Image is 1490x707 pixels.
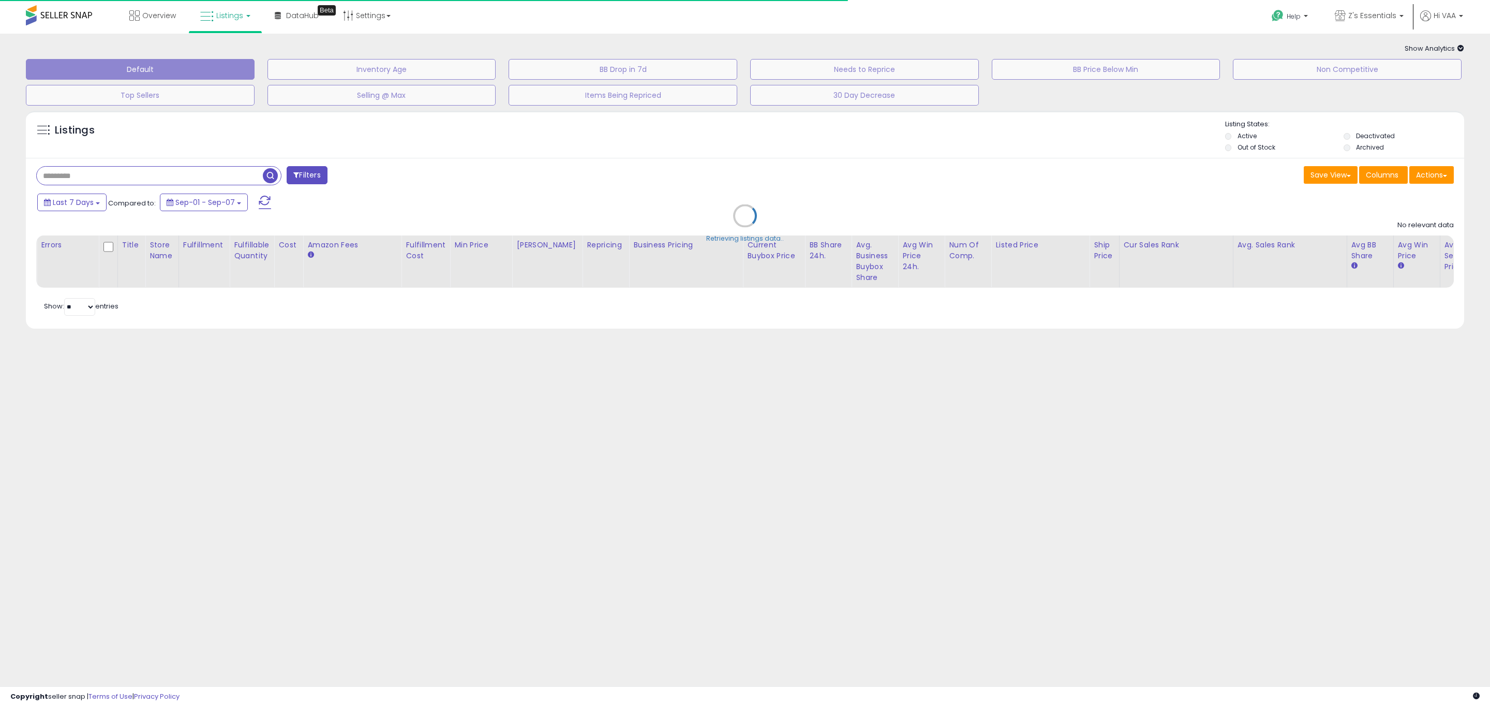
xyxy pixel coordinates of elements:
[1348,10,1396,21] span: Z's Essentials
[509,85,737,106] button: Items Being Repriced
[286,10,319,21] span: DataHub
[216,10,243,21] span: Listings
[1271,9,1284,22] i: Get Help
[1287,12,1301,21] span: Help
[267,59,496,80] button: Inventory Age
[26,59,255,80] button: Default
[26,85,255,106] button: Top Sellers
[1405,43,1464,53] span: Show Analytics
[1420,10,1463,34] a: Hi VAA
[750,59,979,80] button: Needs to Reprice
[142,10,176,21] span: Overview
[1263,2,1318,34] a: Help
[1434,10,1456,21] span: Hi VAA
[992,59,1220,80] button: BB Price Below Min
[1233,59,1462,80] button: Non Competitive
[509,59,737,80] button: BB Drop in 7d
[318,5,336,16] div: Tooltip anchor
[706,234,784,243] div: Retrieving listings data..
[750,85,979,106] button: 30 Day Decrease
[267,85,496,106] button: Selling @ Max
